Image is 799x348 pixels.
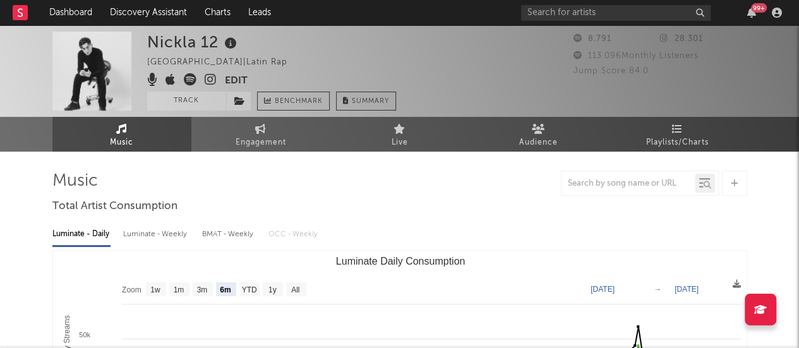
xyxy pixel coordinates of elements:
[392,135,408,150] span: Live
[646,135,709,150] span: Playlists/Charts
[660,35,703,43] span: 28.301
[196,285,207,294] text: 3m
[52,224,111,245] div: Luminate - Daily
[574,35,611,43] span: 8.791
[202,224,256,245] div: BMAT - Weekly
[591,285,615,294] text: [DATE]
[268,285,276,294] text: 1y
[257,92,330,111] a: Benchmark
[147,55,302,70] div: [GEOGRAPHIC_DATA] | Latin Rap
[110,135,133,150] span: Music
[275,94,323,109] span: Benchmark
[675,285,699,294] text: [DATE]
[574,52,699,60] span: 113.096 Monthly Listeners
[147,32,240,52] div: Nickla 12
[330,117,469,152] a: Live
[747,8,756,18] button: 99+
[225,73,248,89] button: Edit
[173,285,184,294] text: 1m
[336,92,396,111] button: Summary
[123,224,189,245] div: Luminate - Weekly
[150,285,160,294] text: 1w
[654,285,661,294] text: →
[519,135,558,150] span: Audience
[608,117,747,152] a: Playlists/Charts
[191,117,330,152] a: Engagement
[352,98,389,105] span: Summary
[52,117,191,152] a: Music
[236,135,286,150] span: Engagement
[241,285,256,294] text: YTD
[79,331,90,339] text: 50k
[562,179,695,189] input: Search by song name or URL
[751,3,767,13] div: 99 +
[574,67,649,75] span: Jump Score: 84.0
[220,285,231,294] text: 6m
[122,285,141,294] text: Zoom
[335,256,465,267] text: Luminate Daily Consumption
[521,5,711,21] input: Search for artists
[52,199,177,214] span: Total Artist Consumption
[291,285,299,294] text: All
[469,117,608,152] a: Audience
[147,92,226,111] button: Track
